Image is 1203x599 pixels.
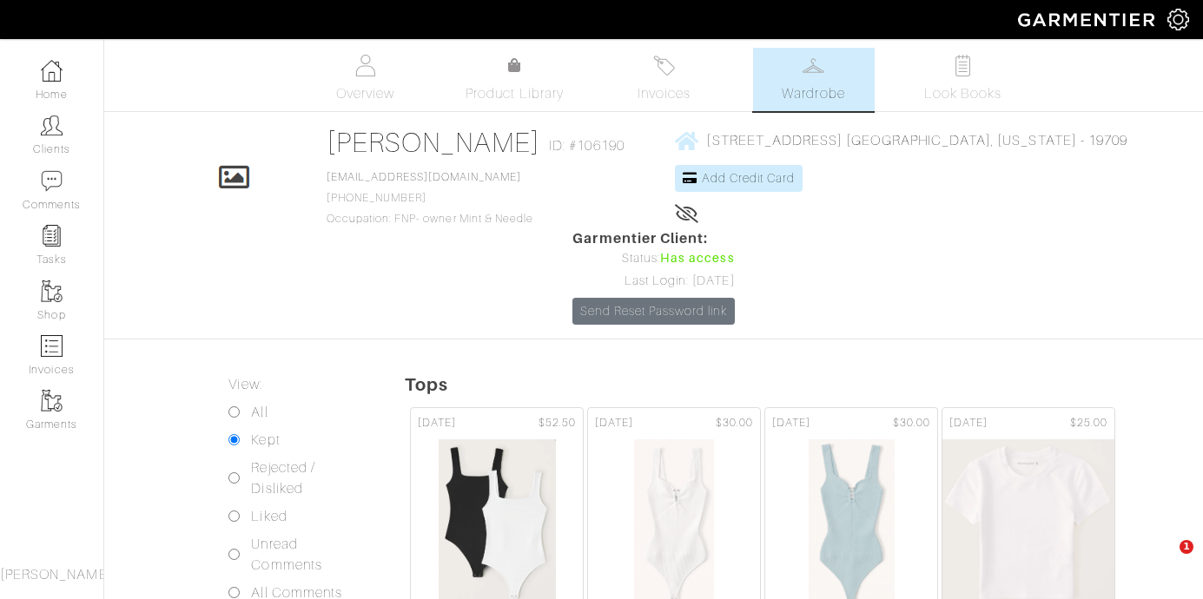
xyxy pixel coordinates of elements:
[952,55,974,76] img: todo-9ac3debb85659649dc8f770b8b6100bb5dab4b48dedcbae339e5042a72dfd3cc.svg
[706,133,1127,148] span: [STREET_ADDRESS] [GEOGRAPHIC_DATA], [US_STATE] - 19709
[251,430,280,451] label: Kept
[924,83,1001,104] span: Look Books
[354,55,376,76] img: basicinfo-40fd8af6dae0f16599ec9e87c0ef1c0a1fdea2edbe929e3d69a839185d80c458.svg
[1167,9,1189,30] img: gear-icon-white-bd11855cb880d31180b6d7d6211b90ccbf57a29d726f0c71d8c61bd08dd39cc2.png
[572,249,734,268] div: Status:
[902,48,1024,111] a: Look Books
[653,55,675,76] img: orders-27d20c2124de7fd6de4e0e44c1d41de31381a507db9b33961299e4e07d508b8c.svg
[638,83,691,104] span: Invoices
[893,415,930,431] span: $30.00
[466,83,564,104] span: Product Library
[336,83,394,104] span: Overview
[782,83,844,104] span: Wardrobe
[702,171,796,185] span: Add Credit Card
[716,415,753,431] span: $30.00
[604,48,725,111] a: Invoices
[251,534,361,576] label: Unread Comments
[228,374,261,395] label: View:
[572,228,734,249] span: Garmentier Client:
[660,249,735,268] span: Has access
[41,390,63,411] img: garments-icon-b7da505a4dc4fd61783c78ac3ca0ef83fa9d6f193b1c9dc38574b1d14d53ca28.png
[454,56,576,104] a: Product Library
[251,457,361,499] label: Rejected / Disliked
[327,171,521,183] a: [EMAIL_ADDRESS][DOMAIN_NAME]
[41,170,63,192] img: comment-icon-a0a6a9ef722e966f86d9cbdc48e553b5cf19dbc54f86b18d962a5391bc8f6eb6.png
[41,335,63,357] img: orders-icon-0abe47150d42831381b5fb84f609e132dff9fe21cb692f30cb5eec754e2cba89.png
[772,415,810,431] span: [DATE]
[41,60,63,82] img: dashboard-icon-dbcd8f5a0b271acd01030246c82b418ddd0df26cd7fceb0bd07c9910d44c42f6.png
[595,415,633,431] span: [DATE]
[418,415,456,431] span: [DATE]
[327,127,541,158] a: [PERSON_NAME]
[251,402,268,423] label: All
[572,272,734,291] div: Last Login: [DATE]
[539,415,576,431] span: $52.50
[675,165,803,192] a: Add Credit Card
[41,225,63,247] img: reminder-icon-8004d30b9f0a5d33ae49ab947aed9ed385cf756f9e5892f1edd6e32f2345188e.png
[949,415,988,431] span: [DATE]
[305,48,426,111] a: Overview
[753,48,875,111] a: Wardrobe
[405,374,1203,395] h5: Tops
[803,55,824,76] img: wardrobe-487a4870c1b7c33e795ec22d11cfc2ed9d08956e64fb3008fe2437562e282088.svg
[41,280,63,302] img: garments-icon-b7da505a4dc4fd61783c78ac3ca0ef83fa9d6f193b1c9dc38574b1d14d53ca28.png
[549,135,625,156] span: ID: #106190
[1180,540,1193,554] span: 1
[675,129,1127,151] a: [STREET_ADDRESS] [GEOGRAPHIC_DATA], [US_STATE] - 19709
[1009,4,1167,35] img: garmentier-logo-header-white-b43fb05a5012e4ada735d5af1a66efaba907eab6374d6393d1fbf88cb4ef424d.png
[1070,415,1107,431] span: $25.00
[572,298,734,325] a: Send Reset Password link
[327,171,534,225] span: [PHONE_NUMBER] Occupation: FNP- owner Mint & Needle
[1144,540,1186,582] iframe: Intercom live chat
[41,115,63,136] img: clients-icon-6bae9207a08558b7cb47a8932f037763ab4055f8c8b6bfacd5dc20c3e0201464.png
[251,506,287,527] label: Liked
